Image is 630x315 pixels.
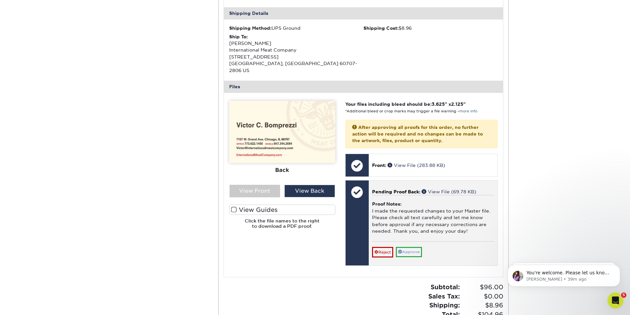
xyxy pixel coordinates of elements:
a: Reject [372,247,393,257]
div: UPS Ground [229,25,363,31]
iframe: Intercom notifications message [498,251,630,297]
a: View File (69.78 KB) [422,189,476,194]
label: View Guides [229,205,335,215]
span: $96.00 [462,283,503,292]
small: *Additional bleed or crop marks may trigger a file warning – [345,109,477,113]
strong: Shipping Method: [229,25,272,31]
span: 3.625 [432,101,445,107]
span: Pending Proof Back: [372,189,420,194]
div: Shipping Details [224,7,503,19]
a: Approve [396,247,422,257]
strong: Sales Tax: [428,293,460,300]
div: View Back [284,185,335,197]
strong: Proof Notes: [372,201,401,207]
strong: Ship To: [229,34,248,39]
span: $8.96 [462,301,503,310]
div: $8.96 [363,25,498,31]
span: 2.125 [451,101,463,107]
strong: After approving all proofs for this order, no further action will be required and no changes can ... [352,125,483,143]
a: View File (283.88 KB) [388,163,445,168]
a: more info [459,109,477,113]
h6: Click the file names to the right to download a PDF proof. [229,218,335,234]
span: 5 [621,293,626,298]
strong: Shipping: [429,301,460,309]
iframe: Intercom live chat [608,293,623,308]
strong: Your files including bleed should be: " x " [345,101,466,107]
div: [PERSON_NAME] International Meat Company [STREET_ADDRESS] [GEOGRAPHIC_DATA], [GEOGRAPHIC_DATA] 60... [229,33,363,74]
div: View Front [230,185,280,197]
strong: Subtotal: [431,283,460,291]
span: $0.00 [462,292,503,301]
div: I made the requested changes to your Master file. Please check all text carefully and let me know... [372,195,494,241]
div: Back [229,163,335,177]
span: Front: [372,163,386,168]
div: Files [224,81,503,93]
strong: Shipping Cost: [363,25,399,31]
